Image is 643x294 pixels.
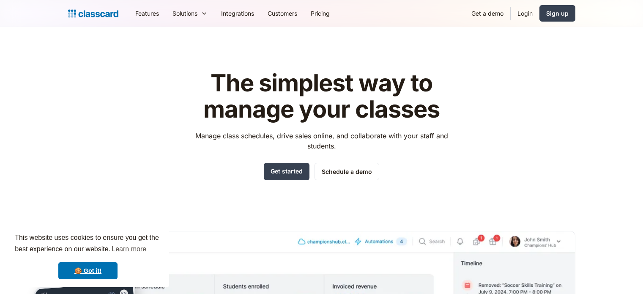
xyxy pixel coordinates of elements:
[264,163,309,180] a: Get started
[187,70,456,122] h1: The simplest way to manage your classes
[304,4,337,23] a: Pricing
[511,4,539,23] a: Login
[546,9,569,18] div: Sign up
[261,4,304,23] a: Customers
[539,5,575,22] a: Sign up
[7,225,169,287] div: cookieconsent
[68,8,118,19] a: home
[187,131,456,151] p: Manage class schedules, drive sales online, and collaborate with your staff and students.
[214,4,261,23] a: Integrations
[166,4,214,23] div: Solutions
[315,163,379,180] a: Schedule a demo
[129,4,166,23] a: Features
[465,4,510,23] a: Get a demo
[110,243,148,256] a: learn more about cookies
[15,233,161,256] span: This website uses cookies to ensure you get the best experience on our website.
[172,9,197,18] div: Solutions
[58,262,118,279] a: dismiss cookie message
